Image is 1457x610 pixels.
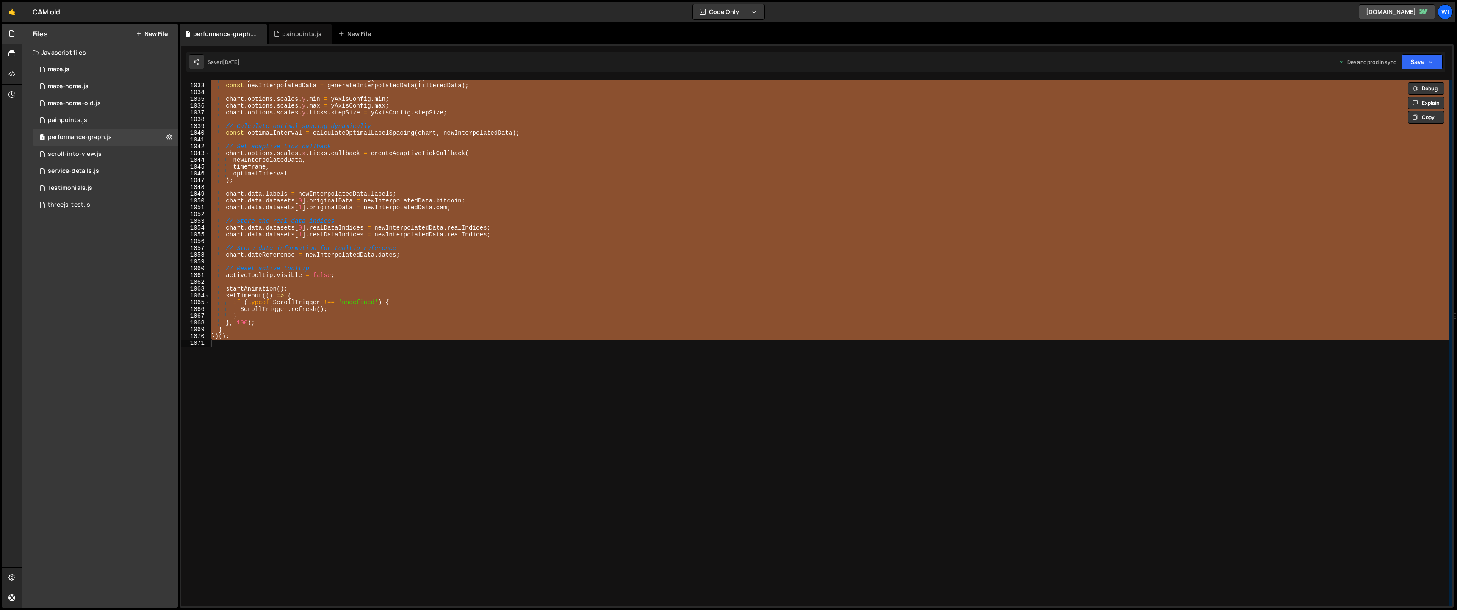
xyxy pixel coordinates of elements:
button: New File [136,30,168,37]
div: 1070 [181,333,210,340]
div: 1045 [181,164,210,170]
div: 11420/31117.js [33,95,178,112]
div: 1038 [181,116,210,123]
button: Debug [1408,82,1444,95]
div: 1046 [181,170,210,177]
div: 11420/38395.js [33,163,178,180]
div: performance-graph.js [48,133,112,141]
button: Save [1402,54,1443,69]
div: maze.js [48,66,69,73]
div: Javascript files [22,44,178,61]
div: 1041 [181,136,210,143]
div: 1067 [181,313,210,319]
button: Explain [1408,97,1444,109]
div: 1064 [181,292,210,299]
div: New File [338,30,374,38]
div: 1063 [181,286,210,292]
div: 1036 [181,103,210,109]
div: 1065 [181,299,210,306]
div: 1068 [181,319,210,326]
div: 1043 [181,150,210,157]
div: CAM old [33,7,60,17]
div: Saved [208,58,240,66]
a: wi [1438,4,1453,19]
div: 11420/31140.js [33,78,178,95]
div: painpoints.js [282,30,321,38]
button: Code Only [693,4,764,19]
div: 1035 [181,96,210,103]
div: 1056 [181,238,210,245]
div: painpoints.js [48,116,87,124]
div: maze-home-old.js [48,100,101,107]
button: Copy [1408,111,1444,124]
div: 1059 [181,258,210,265]
div: Testimonials.js [48,184,92,192]
div: 11420/31586.js [33,197,178,213]
div: 1051 [181,204,210,211]
div: 1061 [181,272,210,279]
div: 11420/26872.js [33,129,178,146]
div: 1052 [181,211,210,218]
div: performance-graph.js [193,30,257,38]
div: 1069 [181,326,210,333]
div: 1060 [181,265,210,272]
div: 1047 [181,177,210,184]
div: 1033 [181,82,210,89]
div: 1040 [181,130,210,136]
div: 1062 [181,279,210,286]
div: 1048 [181,184,210,191]
div: 1049 [181,191,210,197]
div: maze-home.js [48,83,89,90]
div: 1071 [181,340,210,347]
div: 1042 [181,143,210,150]
div: 1037 [181,109,210,116]
div: 1034 [181,89,210,96]
div: 1050 [181,197,210,204]
div: 11420/26907.js [33,180,178,197]
div: threejs-test.js [48,201,90,209]
div: 1066 [181,306,210,313]
div: 11420/38686.js [33,146,178,163]
div: 1057 [181,245,210,252]
div: 1055 [181,231,210,238]
a: 🤙 [2,2,22,22]
div: 1054 [181,225,210,231]
div: [DATE] [223,58,240,66]
h2: Files [33,29,48,39]
div: Dev and prod in sync [1339,58,1396,66]
div: service-details.js [48,167,99,175]
div: scroll-into-view.js [48,150,102,158]
span: 1 [40,135,45,141]
div: 1058 [181,252,210,258]
div: 1044 [181,157,210,164]
div: 11420/37995.js [33,112,178,129]
a: [DOMAIN_NAME] [1359,4,1435,19]
div: 11420/39436.js [33,61,178,78]
div: 1039 [181,123,210,130]
div: 1053 [181,218,210,225]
